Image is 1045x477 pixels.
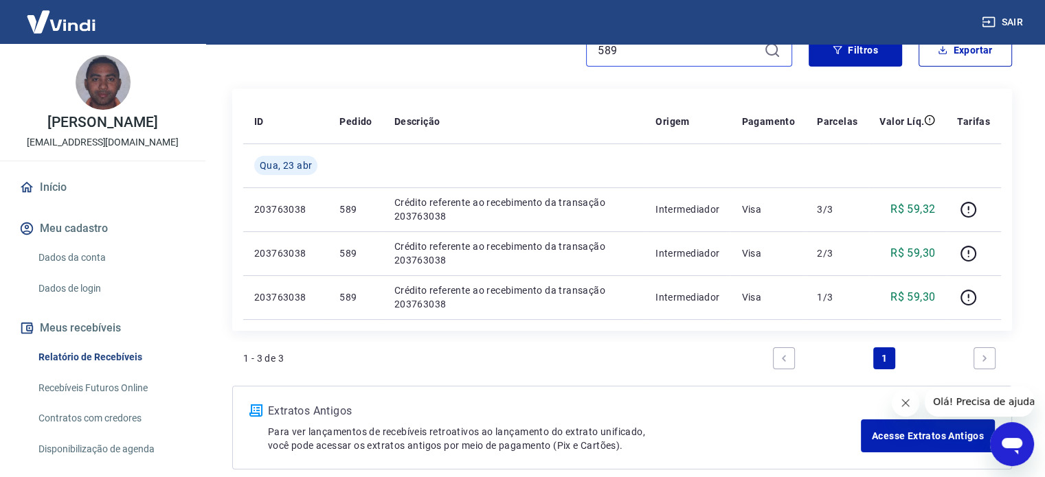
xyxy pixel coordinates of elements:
p: 203763038 [254,246,317,260]
p: 203763038 [254,202,317,216]
iframe: Mensagem da empresa [925,386,1034,417]
a: Relatório de Recebíveis [33,343,189,371]
span: Olá! Precisa de ajuda? [8,10,115,21]
button: Sair [979,10,1029,35]
p: Para ver lançamentos de recebíveis retroativos ao lançamento do extrato unificado, você pode aces... [268,425,861,452]
span: Qua, 23 abr [260,159,312,172]
p: [EMAIL_ADDRESS][DOMAIN_NAME] [27,135,179,150]
p: Visa [741,290,795,304]
p: Extratos Antigos [268,403,861,419]
p: 1 - 3 de 3 [243,351,284,365]
a: Previous page [773,347,795,369]
p: Origem [655,115,689,128]
p: Visa [741,246,795,260]
p: Parcelas [817,115,857,128]
p: Crédito referente ao recebimento da transação 203763038 [394,240,633,267]
p: Valor Líq. [879,115,924,128]
p: 589 [339,202,372,216]
button: Meus recebíveis [16,313,189,343]
p: R$ 59,32 [890,201,935,218]
button: Filtros [809,34,902,67]
p: 1/3 [817,290,857,304]
a: Dados da conta [33,244,189,272]
p: [PERSON_NAME] [47,115,157,130]
button: Exportar [919,34,1012,67]
img: ícone [249,404,262,417]
iframe: Fechar mensagem [892,389,919,417]
ul: Pagination [767,342,1001,375]
a: Contratos com credores [33,404,189,432]
p: 3/3 [817,202,857,216]
a: Page 1 is your current page [873,347,895,369]
p: 589 [339,246,372,260]
p: R$ 59,30 [890,289,935,305]
p: Intermediador [655,246,719,260]
p: R$ 59,30 [890,245,935,261]
a: Recebíveis Futuros Online [33,374,189,402]
button: Meu cadastro [16,213,189,244]
a: Disponibilização de agenda [33,435,189,463]
p: 2/3 [817,246,857,260]
a: Acesse Extratos Antigos [861,419,995,452]
a: Dados de login [33,275,189,303]
input: Busque pelo número do pedido [598,40,759,60]
iframe: Botão para abrir a janela de mensagens [990,422,1034,466]
p: Crédito referente ao recebimento da transação 203763038 [394,196,633,223]
p: Crédito referente ao recebimento da transação 203763038 [394,283,633,311]
p: Visa [741,202,795,216]
p: Intermediador [655,290,719,304]
p: Pedido [339,115,372,128]
p: Tarifas [957,115,990,128]
img: b364baf0-585a-4717-963f-4c6cdffdd737.jpeg [76,55,131,110]
p: 589 [339,290,372,304]
p: Descrição [394,115,440,128]
p: Intermediador [655,202,719,216]
p: Pagamento [741,115,795,128]
img: Vindi [16,1,106,43]
a: Next page [974,347,996,369]
a: Início [16,172,189,202]
p: ID [254,115,264,128]
p: 203763038 [254,290,317,304]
